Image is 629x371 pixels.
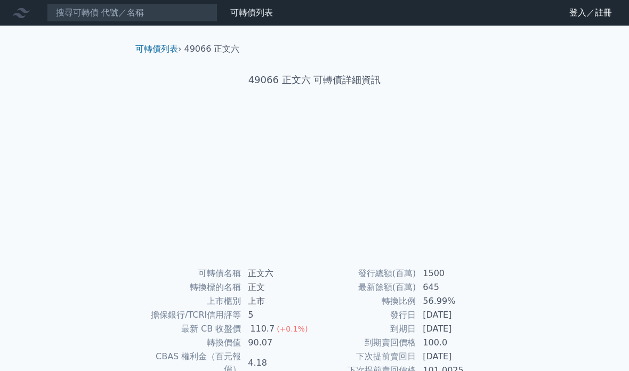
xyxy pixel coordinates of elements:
[416,267,489,280] td: 1500
[230,7,273,18] a: 可轉債列表
[416,294,489,308] td: 56.99%
[47,4,217,22] input: 搜尋可轉債 代號／名稱
[140,322,241,336] td: 最新 CB 收盤價
[277,325,308,333] span: (+0.1%)
[140,336,241,350] td: 轉換價值
[140,267,241,280] td: 可轉債名稱
[241,336,314,350] td: 90.07
[135,43,181,55] li: ›
[135,44,178,54] a: 可轉債列表
[140,294,241,308] td: 上市櫃別
[184,43,240,55] li: 49066 正文六
[416,350,489,364] td: [DATE]
[314,267,416,280] td: 發行總額(百萬)
[314,336,416,350] td: 到期賣回價格
[140,308,241,322] td: 擔保銀行/TCRI信用評等
[314,294,416,308] td: 轉換比例
[561,4,620,21] a: 登入／註冊
[416,308,489,322] td: [DATE]
[241,280,314,294] td: 正文
[314,308,416,322] td: 發行日
[314,322,416,336] td: 到期日
[248,322,277,335] div: 110.7
[314,350,416,364] td: 下次提前賣回日
[241,267,314,280] td: 正文六
[241,294,314,308] td: 上市
[127,72,502,87] h1: 49066 正文六 可轉債詳細資訊
[416,280,489,294] td: 645
[416,322,489,336] td: [DATE]
[314,280,416,294] td: 最新餘額(百萬)
[416,336,489,350] td: 100.0
[140,280,241,294] td: 轉換標的名稱
[241,308,314,322] td: 5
